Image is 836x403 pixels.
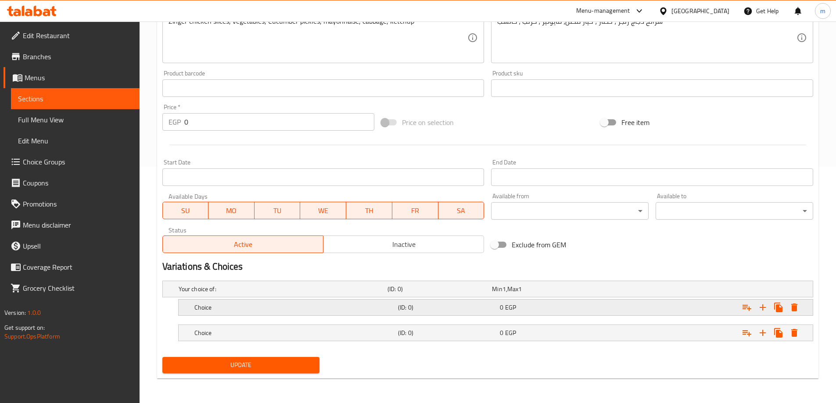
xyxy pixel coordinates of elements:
[518,283,522,295] span: 1
[11,88,140,109] a: Sections
[300,202,346,219] button: WE
[4,278,140,299] a: Grocery Checklist
[323,235,484,253] button: Inactive
[350,204,389,217] span: TH
[671,6,729,16] div: [GEOGRAPHIC_DATA]
[208,202,255,219] button: MO
[402,117,454,128] span: Price on selection
[23,283,133,293] span: Grocery Checklist
[4,46,140,67] a: Branches
[4,25,140,46] a: Edit Restaurant
[4,322,45,333] span: Get support on:
[656,202,813,220] div: ​
[166,204,205,217] span: SU
[179,300,813,315] div: Expand
[11,109,140,130] a: Full Menu View
[491,202,649,220] div: ​
[4,193,140,214] a: Promotions
[4,307,26,318] span: Version:
[739,325,755,341] button: Add choice group
[392,202,438,219] button: FR
[507,283,518,295] span: Max
[23,51,133,62] span: Branches
[162,235,323,253] button: Active
[304,204,343,217] span: WE
[327,238,481,251] span: Inactive
[169,360,313,371] span: Update
[212,204,251,217] span: MO
[755,325,771,341] button: Add new choice
[4,67,140,88] a: Menus
[162,260,813,273] h2: Variations & Choices
[786,300,802,315] button: Delete Choice
[23,157,133,167] span: Choice Groups
[388,285,488,293] h5: (ID: 0)
[4,257,140,278] a: Coverage Report
[23,241,133,251] span: Upsell
[500,327,503,339] span: 0
[258,204,297,217] span: TU
[23,178,133,188] span: Coupons
[505,302,516,313] span: EGP
[786,325,802,341] button: Delete Choice
[166,238,320,251] span: Active
[442,204,481,217] span: SA
[25,72,133,83] span: Menus
[162,79,484,97] input: Please enter product barcode
[194,328,395,337] h5: Choice
[18,136,133,146] span: Edit Menu
[492,285,593,293] div: ,
[4,331,60,342] a: Support.OpsPlatform
[23,220,133,230] span: Menu disclaimer
[771,300,786,315] button: Clone new choice
[255,202,301,219] button: TU
[398,303,496,312] h5: (ID: 0)
[492,283,502,295] span: Min
[497,17,797,59] textarea: شرائح دجاج زنجر ، خضار ، خيار مخلل، مايونيز ، كرنب ، كاتشب
[4,235,140,257] a: Upsell
[27,307,41,318] span: 1.0.0
[23,262,133,272] span: Coverage Report
[194,303,395,312] h5: Choice
[18,114,133,125] span: Full Menu View
[23,30,133,41] span: Edit Restaurant
[23,199,133,209] span: Promotions
[739,300,755,315] button: Add choice group
[512,239,566,250] span: Exclude from GEM
[771,325,786,341] button: Clone new choice
[162,357,320,373] button: Update
[169,17,468,59] textarea: Zinger chicken slices, vegetables, Cucumber pickles, mayonnaise, cabbage, ketchup
[755,300,771,315] button: Add new choice
[500,302,503,313] span: 0
[505,327,516,339] span: EGP
[491,79,813,97] input: Please enter product sku
[4,172,140,193] a: Coupons
[398,328,496,337] h5: (ID: 0)
[576,6,630,16] div: Menu-management
[169,117,181,127] p: EGP
[820,6,825,16] span: m
[396,204,435,217] span: FR
[621,117,649,128] span: Free item
[502,283,506,295] span: 1
[162,202,209,219] button: SU
[11,130,140,151] a: Edit Menu
[179,285,384,293] h5: Your choice of:
[346,202,392,219] button: TH
[438,202,484,219] button: SA
[163,281,813,297] div: Expand
[179,325,813,341] div: Expand
[184,113,375,131] input: Please enter price
[4,214,140,235] a: Menu disclaimer
[4,151,140,172] a: Choice Groups
[18,93,133,104] span: Sections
